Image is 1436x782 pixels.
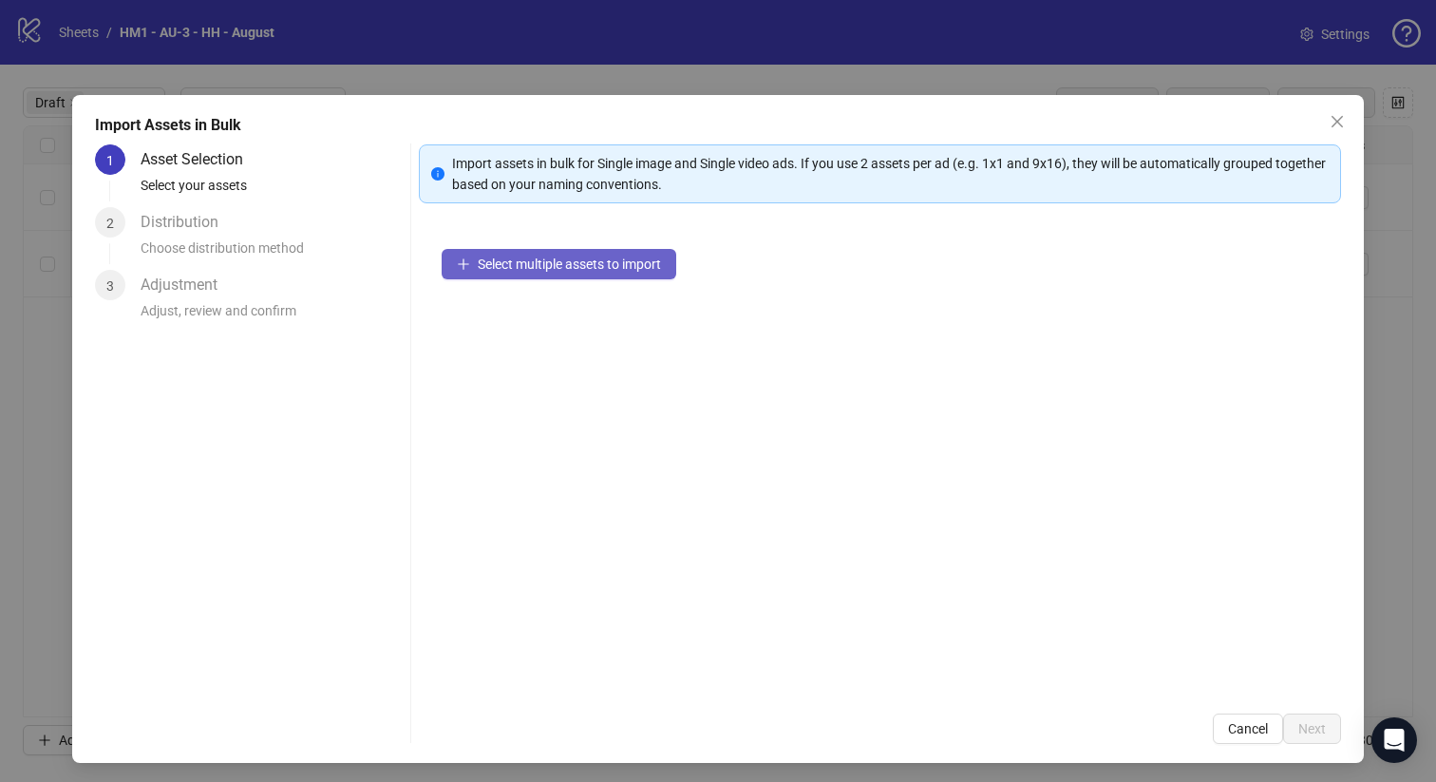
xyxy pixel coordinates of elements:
[141,144,258,175] div: Asset Selection
[141,270,233,300] div: Adjustment
[1228,721,1268,736] span: Cancel
[141,175,403,207] div: Select your assets
[478,257,661,272] span: Select multiple assets to import
[1371,717,1417,763] div: Open Intercom Messenger
[106,153,114,168] span: 1
[1322,106,1352,137] button: Close
[431,167,444,181] span: info-circle
[106,278,114,294] span: 3
[141,238,403,270] div: Choose distribution method
[141,300,403,333] div: Adjust, review and confirm
[1330,114,1345,129] span: close
[95,114,1342,137] div: Import Assets in Bulk
[141,207,234,238] div: Distribution
[452,153,1330,195] div: Import assets in bulk for Single image and Single video ads. If you use 2 assets per ad (e.g. 1x1...
[1283,714,1341,744] button: Next
[106,216,114,231] span: 2
[442,249,676,279] button: Select multiple assets to import
[1213,714,1283,744] button: Cancel
[457,257,470,271] span: plus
